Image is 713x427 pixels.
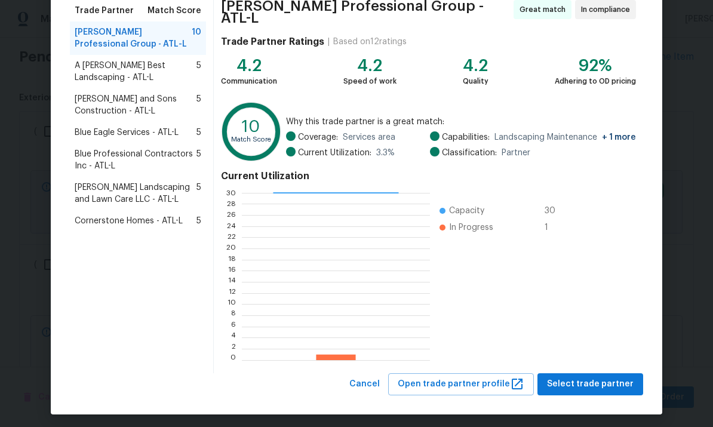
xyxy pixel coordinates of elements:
[463,75,488,87] div: Quality
[228,267,236,274] text: 16
[228,300,236,308] text: 10
[545,205,564,217] span: 30
[221,75,277,87] div: Communication
[192,26,201,50] span: 10
[376,147,395,159] span: 3.3 %
[388,373,534,395] button: Open trade partner profile
[196,215,201,227] span: 5
[349,377,380,392] span: Cancel
[231,323,236,330] text: 6
[242,118,260,135] text: 10
[227,200,236,207] text: 28
[196,93,201,117] span: 5
[398,377,524,392] span: Open trade partner profile
[228,278,236,285] text: 14
[343,131,395,143] span: Services area
[75,182,196,205] span: [PERSON_NAME] Landscaping and Lawn Care LLC - ATL-L
[298,131,338,143] span: Coverage:
[226,245,236,252] text: 20
[227,211,236,219] text: 26
[547,377,634,392] span: Select trade partner
[196,60,201,84] span: 5
[226,189,236,196] text: 30
[75,93,196,117] span: [PERSON_NAME] and Sons Construction - ATL-L
[75,5,134,17] span: Trade Partner
[196,148,201,172] span: 5
[75,60,196,84] span: A [PERSON_NAME] Best Landscaping - ATL-L
[581,4,635,16] span: In compliance
[231,334,236,341] text: 4
[227,223,236,230] text: 24
[555,60,636,72] div: 92%
[343,60,397,72] div: 4.2
[537,373,643,395] button: Select trade partner
[324,36,333,48] div: |
[343,75,397,87] div: Speed of work
[231,312,236,319] text: 8
[75,127,179,139] span: Blue Eagle Services - ATL-L
[196,182,201,205] span: 5
[75,148,196,172] span: Blue Professional Contractors Inc - ATL-L
[602,133,636,142] span: + 1 more
[228,234,236,241] text: 22
[286,116,636,128] span: Why this trade partner is a great match:
[221,60,277,72] div: 4.2
[231,136,271,143] text: Match Score
[494,131,636,143] span: Landscaping Maintenance
[545,222,564,234] span: 1
[345,373,385,395] button: Cancel
[221,170,636,182] h4: Current Utilization
[298,147,371,159] span: Current Utilization:
[442,147,497,159] span: Classification:
[502,147,530,159] span: Partner
[520,4,570,16] span: Great match
[75,215,183,227] span: Cornerstone Homes - ATL-L
[221,36,324,48] h4: Trade Partner Ratings
[333,36,407,48] div: Based on 12 ratings
[449,205,484,217] span: Capacity
[555,75,636,87] div: Adhering to OD pricing
[442,131,490,143] span: Capabilities:
[75,26,192,50] span: [PERSON_NAME] Professional Group - ATL-L
[232,345,236,352] text: 2
[228,256,236,263] text: 18
[229,290,236,297] text: 12
[231,357,236,364] text: 0
[196,127,201,139] span: 5
[449,222,493,234] span: In Progress
[147,5,201,17] span: Match Score
[463,60,488,72] div: 4.2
